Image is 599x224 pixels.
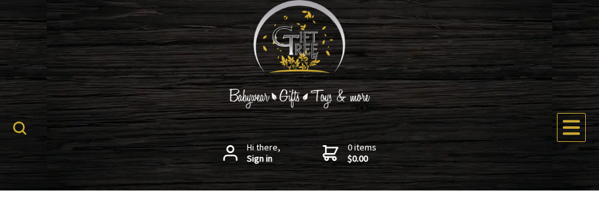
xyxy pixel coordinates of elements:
span: Hi there, [247,142,280,165]
img: product search [13,122,26,135]
strong: $0.00 [348,153,377,165]
img: Babywear - Gifts - Toys & more [201,89,398,108]
a: Hi there,Sign in [223,142,280,165]
span: 0 items [348,141,377,165]
a: 0 items$0.00 [323,142,377,165]
strong: Sign in [247,153,280,165]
